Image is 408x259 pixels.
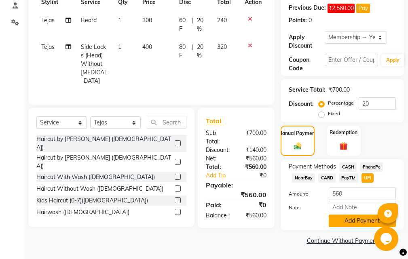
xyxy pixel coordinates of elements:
[289,4,326,13] div: Previous Due:
[339,162,357,172] span: CASH
[283,204,322,211] label: Note:
[36,135,171,152] div: Haircut by [PERSON_NAME] ([DEMOGRAPHIC_DATA])
[118,17,121,24] span: 1
[200,163,236,171] div: Total:
[330,129,357,136] label: Redemption
[236,211,273,220] div: ₹560.00
[325,54,378,66] input: Enter Offer / Coupon Code
[200,129,236,146] div: Sub Total:
[356,4,370,13] button: Pay
[192,16,194,33] span: |
[200,171,242,180] a: Add Tip
[282,237,402,245] a: Continue Without Payment
[217,17,227,24] span: 240
[81,43,108,84] span: Side Locks (Head) Without [MEDICAL_DATA]
[36,185,163,193] div: Haircut Without Wash ([DEMOGRAPHIC_DATA])
[292,142,304,150] img: _cash.svg
[289,33,324,50] div: Apply Discount
[289,86,326,94] div: Service Total:
[41,17,55,24] span: Tejas
[309,16,312,25] div: 0
[236,129,273,146] div: ₹700.00
[147,116,186,128] input: Search or Scan
[197,16,208,33] span: 20 %
[289,56,324,73] div: Coupon Code
[236,200,273,210] div: ₹0
[200,200,236,210] div: Paid:
[337,141,350,151] img: _gift.svg
[289,16,307,25] div: Points:
[339,173,358,183] span: PayTM
[328,99,354,107] label: Percentage
[36,196,148,205] div: Kids Haircut (0-7)([DEMOGRAPHIC_DATA])
[200,154,236,163] div: Net:
[81,17,97,24] span: Beard
[236,163,273,171] div: ₹560.00
[192,43,194,60] span: |
[36,208,129,217] div: Hairwash ([DEMOGRAPHIC_DATA])
[41,43,55,51] span: Tejas
[200,190,273,200] div: ₹560.00
[236,146,273,154] div: ₹140.00
[328,4,355,13] span: ₹2,560.00
[217,43,227,51] span: 320
[381,54,404,66] button: Apply
[318,173,336,183] span: CARD
[142,17,152,24] span: 300
[289,162,336,171] span: Payment Methods
[289,100,314,108] div: Discount:
[142,43,152,51] span: 400
[242,171,273,180] div: ₹0
[278,130,317,137] label: Manual Payment
[360,162,383,172] span: PhonePe
[329,187,396,200] input: Amount
[328,110,340,117] label: Fixed
[200,146,236,154] div: Discount:
[329,201,396,213] input: Add Note
[283,190,322,198] label: Amount:
[36,154,171,171] div: Haircut by [PERSON_NAME] ([DEMOGRAPHIC_DATA])
[118,43,121,51] span: 1
[329,86,350,94] div: ₹700.00
[36,173,155,181] div: Haircut With Wash ([DEMOGRAPHIC_DATA])
[329,215,396,227] button: Add Payment
[206,117,224,125] span: Total
[197,43,208,60] span: 20 %
[374,227,400,251] iframe: chat widget
[179,16,188,33] span: 60 F
[236,154,273,163] div: ₹560.00
[179,43,188,60] span: 80 F
[361,173,374,183] span: UPI
[200,180,273,190] div: Payable:
[292,173,315,183] span: NearBuy
[200,211,236,220] div: Balance :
